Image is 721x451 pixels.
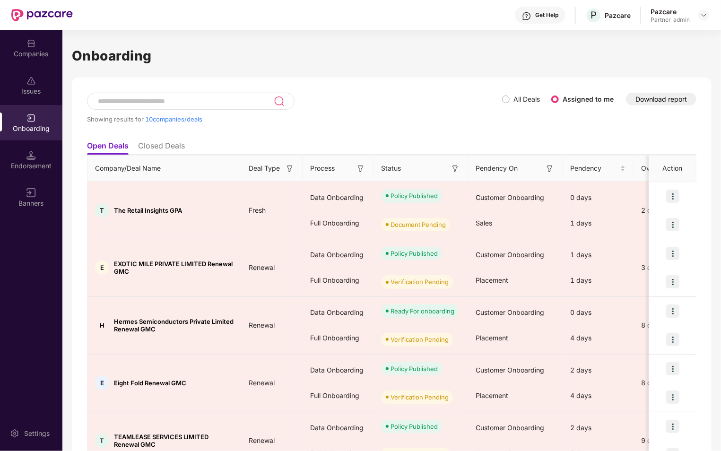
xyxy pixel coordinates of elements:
[563,156,634,182] th: Pendency
[26,188,36,198] img: svg+xml;base64,PHN2ZyB3aWR0aD0iMTYiIGhlaWdodD0iMTYiIHZpZXdCb3g9IjAgMCAxNiAxNiIgZmlsbD0ibm9uZSIgeG...
[476,366,544,374] span: Customer Onboarding
[570,163,618,173] span: Pendency
[303,268,374,293] div: Full Onboarding
[700,11,708,19] img: svg+xml;base64,PHN2ZyBpZD0iRHJvcGRvd24tMzJ4MzIiIHhtbG5zPSJodHRwOi8vd3d3LnczLm9yZy8yMDAwL3N2ZyIgd2...
[563,210,634,236] div: 1 days
[249,163,280,173] span: Deal Type
[666,333,679,346] img: icon
[563,325,634,351] div: 4 days
[666,390,679,404] img: icon
[114,207,182,214] span: The Retail Insights GPA
[563,268,634,293] div: 1 days
[26,151,36,160] img: svg+xml;base64,PHN2ZyB3aWR0aD0iMTQuNSIgaGVpZ2h0PSIxNC41IiB2aWV3Qm94PSIwIDAgMTYgMTYiIGZpbGw9Im5vbm...
[303,383,374,408] div: Full Onboarding
[391,306,454,316] div: Ready For onboarding
[391,191,438,200] div: Policy Published
[310,163,335,173] span: Process
[605,11,631,20] div: Pazcare
[522,11,531,21] img: svg+xml;base64,PHN2ZyBpZD0iSGVscC0zMngzMiIgeG1sbnM9Imh0dHA6Ly93d3cudzMub3JnLzIwMDAvc3ZnIiB3aWR0aD...
[391,277,449,286] div: Verification Pending
[666,190,679,203] img: icon
[649,156,696,182] th: Action
[303,185,374,210] div: Data Onboarding
[95,260,109,275] div: E
[451,164,460,173] img: svg+xml;base64,PHN2ZyB3aWR0aD0iMTYiIGhlaWdodD0iMTYiIHZpZXdCb3g9IjAgMCAxNiAxNiIgZmlsbD0ibm9uZSIgeG...
[591,9,597,21] span: P
[476,163,518,173] span: Pendency On
[391,364,438,373] div: Policy Published
[634,378,714,388] div: 8 days
[241,379,282,387] span: Renewal
[476,219,492,227] span: Sales
[381,163,401,173] span: Status
[634,320,714,330] div: 8 days
[21,429,52,438] div: Settings
[145,115,202,123] span: 10 companies/deals
[241,263,282,271] span: Renewal
[626,93,696,105] button: Download report
[95,376,109,390] div: E
[666,362,679,375] img: icon
[563,383,634,408] div: 4 days
[391,249,438,258] div: Policy Published
[666,247,679,260] img: icon
[634,262,714,273] div: 3 days
[303,357,374,383] div: Data Onboarding
[241,436,282,444] span: Renewal
[563,357,634,383] div: 2 days
[476,251,544,259] span: Customer Onboarding
[666,420,679,433] img: icon
[26,113,36,123] img: svg+xml;base64,PHN2ZyB3aWR0aD0iMjAiIGhlaWdodD0iMjAiIHZpZXdCb3g9IjAgMCAyMCAyMCIgZmlsbD0ibm9uZSIgeG...
[666,304,679,318] img: icon
[114,318,234,333] span: Hermes Semiconductors Private Limited Renewal GMC
[303,300,374,325] div: Data Onboarding
[476,193,544,201] span: Customer Onboarding
[391,422,438,431] div: Policy Published
[285,164,295,173] img: svg+xml;base64,PHN2ZyB3aWR0aD0iMTYiIGhlaWdodD0iMTYiIHZpZXdCb3g9IjAgMCAxNiAxNiIgZmlsbD0ibm9uZSIgeG...
[513,95,540,103] label: All Deals
[26,39,36,48] img: svg+xml;base64,PHN2ZyBpZD0iQ29tcGFuaWVzIiB4bWxucz0iaHR0cDovL3d3dy53My5vcmcvMjAwMC9zdmciIHdpZHRoPS...
[476,276,508,284] span: Placement
[95,434,109,448] div: T
[634,435,714,446] div: 9 days
[241,321,282,329] span: Renewal
[356,164,365,173] img: svg+xml;base64,PHN2ZyB3aWR0aD0iMTYiIGhlaWdodD0iMTYiIHZpZXdCb3g9IjAgMCAxNiAxNiIgZmlsbD0ibm9uZSIgeG...
[303,415,374,441] div: Data Onboarding
[391,220,446,229] div: Document Pending
[391,335,449,344] div: Verification Pending
[535,11,558,19] div: Get Help
[666,275,679,288] img: icon
[11,9,73,21] img: New Pazcare Logo
[114,260,234,275] span: EXOTIC MILE PRIVATE LIMITED Renewal GMC
[634,205,714,216] div: 2 days
[666,218,679,231] img: icon
[114,433,234,448] span: TEAMLEASE SERVICES LIMITED Renewal GMC
[563,95,614,103] label: Assigned to me
[10,429,19,438] img: svg+xml;base64,PHN2ZyBpZD0iU2V0dGluZy0yMHgyMCIgeG1sbnM9Imh0dHA6Ly93d3cudzMub3JnLzIwMDAvc3ZnIiB3aW...
[138,141,185,155] li: Closed Deals
[563,415,634,441] div: 2 days
[476,424,544,432] span: Customer Onboarding
[87,141,129,155] li: Open Deals
[95,203,109,217] div: T
[476,391,508,399] span: Placement
[241,206,273,214] span: Fresh
[545,164,555,173] img: svg+xml;base64,PHN2ZyB3aWR0aD0iMTYiIGhlaWdodD0iMTYiIHZpZXdCb3g9IjAgMCAxNiAxNiIgZmlsbD0ibm9uZSIgeG...
[476,308,544,316] span: Customer Onboarding
[634,156,714,182] th: Overall Pendency
[303,325,374,351] div: Full Onboarding
[274,95,285,107] img: svg+xml;base64,PHN2ZyB3aWR0aD0iMjQiIGhlaWdodD0iMjUiIHZpZXdCb3g9IjAgMCAyNCAyNSIgZmlsbD0ibm9uZSIgeG...
[391,392,449,402] div: Verification Pending
[114,379,186,387] span: Eight Fold Renewal GMC
[87,156,241,182] th: Company/Deal Name
[87,115,502,123] div: Showing results for
[563,300,634,325] div: 0 days
[563,185,634,210] div: 0 days
[95,318,109,332] div: H
[476,334,508,342] span: Placement
[303,210,374,236] div: Full Onboarding
[563,242,634,268] div: 1 days
[303,242,374,268] div: Data Onboarding
[651,16,690,24] div: Partner_admin
[651,7,690,16] div: Pazcare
